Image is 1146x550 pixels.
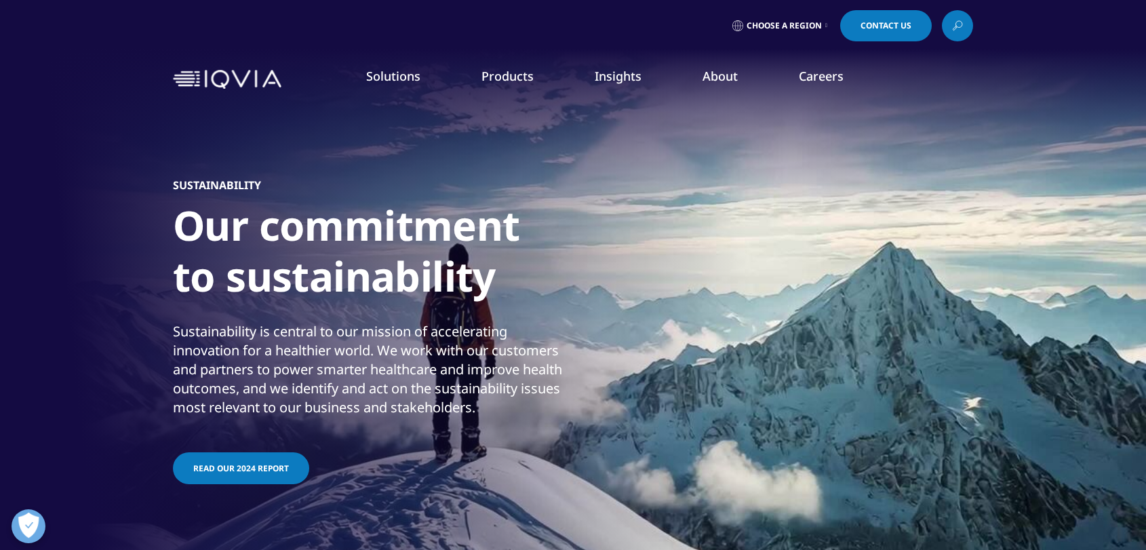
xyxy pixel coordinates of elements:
button: Відкрити параметри [12,509,45,543]
p: Sustainability is central to our mission of accelerating innovation for a healthier world. We wor... [173,322,570,425]
a: Careers [799,68,844,84]
a: Solutions [366,68,420,84]
h1: Our commitment to sustainability [173,200,681,310]
a: Insights [595,68,641,84]
a: READ OUR 2024 REPORT [173,452,309,484]
nav: Primary [287,47,973,111]
a: Contact Us [840,10,932,41]
a: Products [481,68,534,84]
h5: Sustainability [173,178,261,192]
span: Contact Us [861,22,911,30]
span: READ OUR 2024 REPORT [193,463,289,474]
span: Choose a Region [747,20,822,31]
a: About [703,68,738,84]
img: IQVIA Healthcare Information Technology and Pharma Clinical Research Company [173,70,281,90]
